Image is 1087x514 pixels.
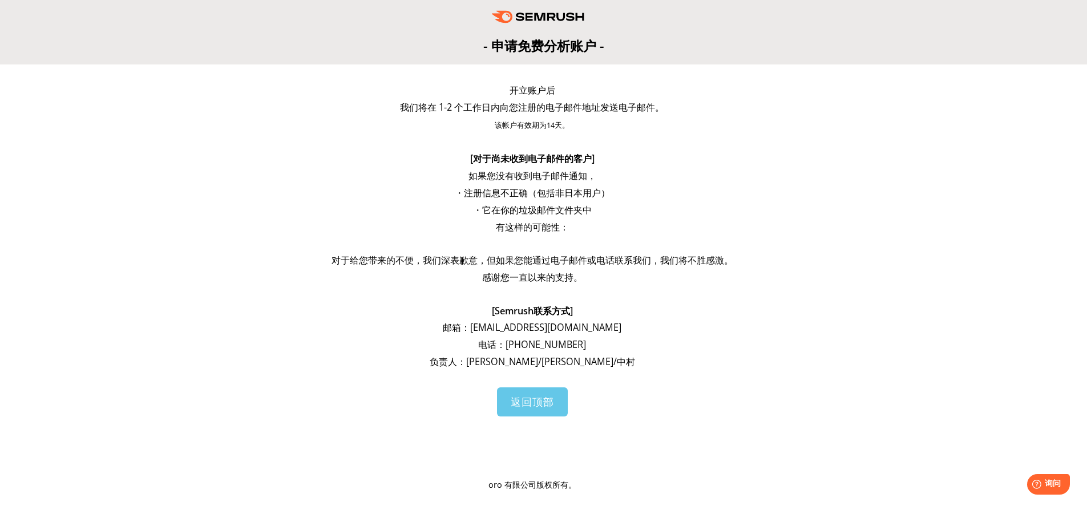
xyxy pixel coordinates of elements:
[473,204,592,216] font: ・它在你的垃圾邮件文件夹中
[455,187,610,199] font: ・注册信息不正确（包括非日本用户）
[511,395,554,408] font: 返回顶部
[443,321,470,334] font: 邮箱：
[478,338,586,351] font: 电话：[PHONE_NUMBER]
[332,254,733,266] font: 对于给您带来的不便，我们深表歉意，但如果您能通过电子邮件或电话联系我们，我们将不胜感激。
[985,470,1074,501] iframe: 帮助小部件启动器
[470,321,621,334] font: [EMAIL_ADDRESS][DOMAIN_NAME]
[510,84,555,96] font: 开立账户后
[492,305,573,317] font: [Semrush联系方式]
[482,271,583,284] font: 感谢您一直以来的支持。
[488,479,576,490] font: oro 有限公司版权所有。
[483,37,604,55] font: - 申请免费分析账户 -
[497,387,568,416] a: 返回顶部
[496,221,569,233] font: 有这样的可能性：
[495,120,569,130] font: 该帐户有效期为14天。
[430,355,635,368] font: 负责人：[PERSON_NAME]/[PERSON_NAME]/中村
[468,169,596,182] font: 如果您没有收到电子邮件通知，
[470,152,595,165] font: [对于尚未收到电子邮件的客户]
[400,101,664,114] font: 我们将在 1-2 个工作日内向您注册的电子邮件地址发送电子邮件。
